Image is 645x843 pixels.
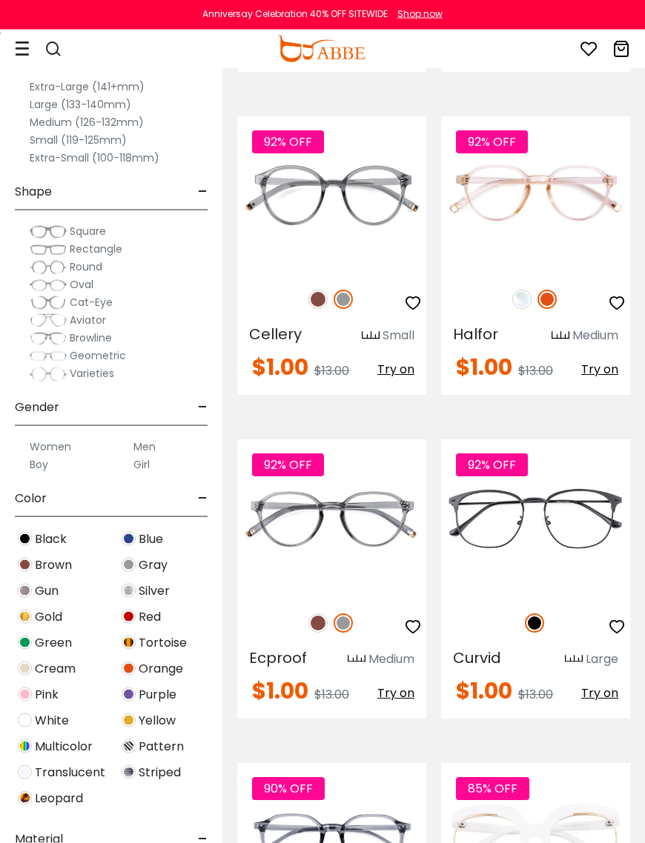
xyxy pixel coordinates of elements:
img: Brown [308,290,328,309]
span: Try on [377,684,414,702]
div: Anniversay Celebration 40% OFF SITEWIDE [202,7,388,21]
button: Try on [581,356,618,383]
div: Medium [572,327,618,344]
span: $1.00 [456,675,512,707]
img: Orange [122,662,136,676]
img: White [18,713,32,727]
span: $13.00 [518,686,553,703]
label: Extra-Large (141+mm) [30,78,145,96]
img: Red [122,610,136,624]
span: Striped [139,764,181,782]
span: Cellery [249,324,302,344]
img: Gold [18,610,32,624]
span: $13.00 [314,686,349,703]
span: Geometric [70,348,126,363]
img: Gray [334,290,353,309]
img: Black Curvid - Metal ,Adjust Nose Pads [441,439,630,596]
span: $1.00 [252,675,308,707]
a: Orange Halfor - Plastic ,Universal Bridge Fit [441,116,630,273]
button: Try on [581,680,618,707]
img: Blue [122,532,136,546]
img: Gun [18,584,32,598]
img: size ruler [552,330,569,341]
img: Browline.png [30,331,67,346]
a: Shop now [390,7,443,20]
span: Leopard [35,790,83,807]
span: Round [70,259,102,274]
img: Silver [122,584,136,598]
span: Ecproof [249,647,307,668]
img: Orange [537,290,557,309]
img: size ruler [362,330,380,341]
img: Gray [122,558,136,572]
span: Aviator [70,313,106,327]
span: Yellow [139,712,176,730]
span: $1.00 [252,351,308,383]
span: Try on [377,361,414,378]
span: Purple [139,686,176,704]
button: Try on [377,356,414,383]
img: Green [18,636,32,650]
img: Striped [122,765,136,779]
span: Red [139,608,161,626]
span: Color [15,481,47,516]
span: Curvid [453,647,501,668]
label: Medium (126-132mm) [30,113,144,131]
img: Clear [512,290,532,309]
img: Aviator.png [30,313,67,328]
div: Large [586,650,618,668]
span: Rectangle [70,241,122,256]
img: Gray Cellery - Plastic ,Universal Bridge Fit [237,116,426,273]
img: Cat-Eye.png [30,296,67,310]
span: Pink [35,686,59,704]
span: Translucent [35,764,105,782]
img: Multicolor [18,739,32,753]
span: 90% OFF [252,777,325,800]
img: Black [525,613,544,633]
span: Halfor [453,324,498,344]
img: abbeglasses.com [277,36,365,62]
span: Gun [35,582,59,600]
img: Black [18,532,32,546]
span: $1.00 [456,351,512,383]
img: Brown [18,558,32,572]
span: Browline [70,330,112,345]
img: Geometric.png [30,349,67,364]
span: Pattern [139,738,184,756]
img: Yellow [122,713,136,727]
span: Oval [70,277,93,292]
span: Multicolor [35,738,93,756]
span: 92% OFF [252,130,324,153]
img: Brown [308,613,328,633]
span: White [35,712,69,730]
img: Round.png [30,260,67,275]
span: Blue [139,530,163,548]
img: Tortoise [122,636,136,650]
span: Brown [35,556,72,574]
label: Girl [133,456,150,473]
span: Gender [15,390,59,425]
span: Try on [581,361,618,378]
span: Silver [139,582,170,600]
label: Large (133-140mm) [30,96,131,113]
span: Shape [15,174,52,210]
span: Gray [139,556,168,574]
div: Shop now [397,7,443,21]
span: Varieties [70,366,114,381]
img: Varieties.png [30,367,67,382]
span: Try on [581,684,618,702]
div: Medium [368,650,414,668]
span: Square [70,224,106,239]
span: Black [35,530,67,548]
label: Women [30,438,71,456]
span: 85% OFF [456,777,529,800]
button: Try on [377,680,414,707]
img: Gray [334,613,353,633]
span: Tortoise [139,634,187,652]
span: - [198,174,208,210]
a: Gray Ecproof - Plastic ,Universal Bridge Fit [237,439,426,596]
label: Small (119-125mm) [30,131,127,149]
img: size ruler [565,654,583,665]
img: Cream [18,662,32,676]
